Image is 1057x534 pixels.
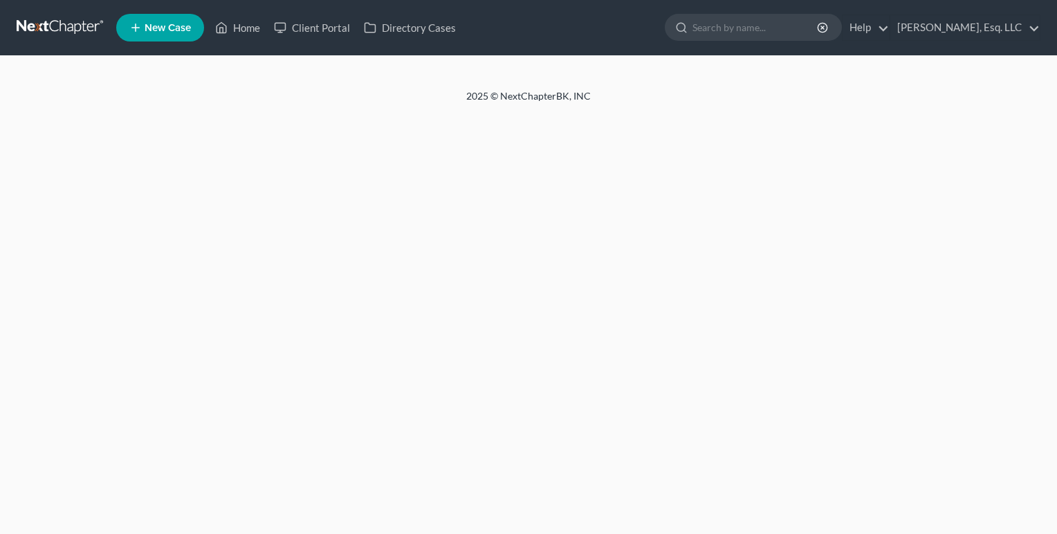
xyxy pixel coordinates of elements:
[145,23,191,33] span: New Case
[208,15,267,40] a: Home
[692,15,819,40] input: Search by name...
[134,89,923,114] div: 2025 © NextChapterBK, INC
[357,15,463,40] a: Directory Cases
[843,15,889,40] a: Help
[267,15,357,40] a: Client Portal
[890,15,1040,40] a: [PERSON_NAME], Esq. LLC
